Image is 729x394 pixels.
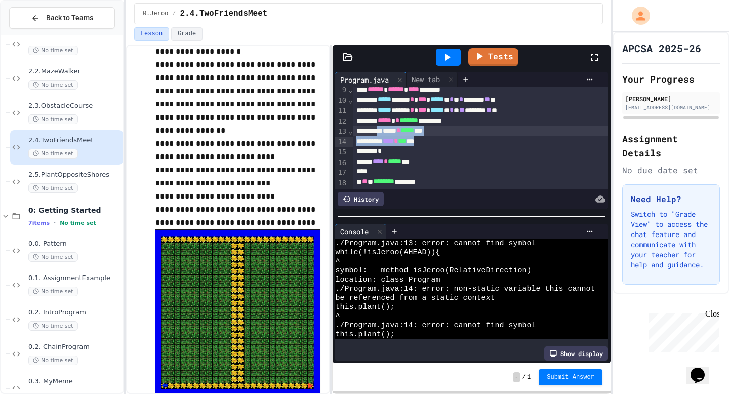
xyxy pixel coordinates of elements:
span: this.plant(); [335,330,394,339]
h2: Your Progress [622,72,720,86]
div: 14 [335,137,348,147]
span: while(!isJeroo(AHEAD)){ [335,248,440,257]
iframe: chat widget [686,353,719,384]
span: No time set [28,114,78,124]
span: Back to Teams [46,13,93,23]
span: • [54,219,56,227]
div: 11 [335,106,348,116]
div: Chat with us now!Close [4,4,70,64]
span: No time set [28,287,78,296]
span: Fold line [348,188,353,196]
span: ^ [335,257,340,266]
span: 2.3.ObstacleCourse [28,102,121,110]
span: location: class Program [335,275,440,285]
span: ./Program.java:14: error: cannot find symbol [335,321,536,330]
span: Fold line [348,96,353,104]
span: No time set [28,80,78,90]
span: - [513,372,520,382]
div: 18 [335,178,348,188]
h2: Assignment Details [622,132,720,160]
div: Console [335,226,374,237]
div: 12 [335,116,348,127]
span: 1 [527,373,531,381]
div: No due date set [622,164,720,176]
span: / [172,10,176,18]
span: 2.4.TwoFriendsMeet [180,8,268,20]
span: 0.2. IntroProgram [28,308,121,317]
div: Program.java [335,74,394,85]
div: [EMAIL_ADDRESS][DOMAIN_NAME] [625,104,717,111]
span: 2.2.MazeWalker [28,67,121,76]
span: ./Program.java:13: error: cannot find symbol [335,239,536,248]
span: symbol: method isJeroo(RelativeDirection) [335,266,531,275]
div: Console [335,224,386,239]
span: be referenced from a static context [335,294,495,303]
span: ./Program.java:14: error: non-static variable this cannot [335,285,595,294]
div: 16 [335,158,348,168]
iframe: chat widget [645,309,719,352]
a: Tests [468,48,518,66]
div: 17 [335,168,348,178]
span: No time set [28,321,78,331]
h1: APCSA 2025-26 [622,41,701,55]
div: New tab [407,74,445,85]
span: 0.0. Pattern [28,240,121,248]
div: 15 [335,147,348,157]
span: No time set [28,356,78,365]
span: 0.3. MyMeme [28,377,121,386]
button: Submit Answer [539,369,602,385]
p: Switch to "Grade View" to access the chat feature and communicate with your teacher for help and ... [631,209,711,270]
span: 2.4.TwoFriendsMeet [28,136,121,145]
span: ^ [335,312,340,321]
button: Back to Teams [9,7,115,29]
span: / [522,373,526,381]
span: this.plant(); [335,303,394,312]
div: 9 [335,85,348,95]
span: 7 items [28,220,50,226]
div: My Account [621,4,653,27]
span: No time set [60,220,96,226]
div: 19 [335,188,348,198]
span: No time set [28,149,78,159]
span: No time set [28,252,78,262]
span: No time set [28,183,78,193]
span: 0.Jeroo [143,10,168,18]
span: Fold line [348,127,353,135]
span: 0.2. ChainProgram [28,343,121,351]
span: Fold line [348,86,353,94]
span: 0: Getting Started [28,206,121,215]
div: Show display [544,346,608,361]
div: History [338,192,384,206]
div: [PERSON_NAME] [625,94,717,103]
div: 13 [335,127,348,137]
span: 0.1. AssignmentExample [28,274,121,283]
button: Lesson [134,27,169,41]
button: Grade [171,27,202,41]
span: No time set [28,46,78,55]
span: 2.5.PlantOppositeShores [28,171,121,179]
div: Program.java [335,72,407,87]
h3: Need Help? [631,193,711,205]
div: New tab [407,72,458,87]
span: Submit Answer [547,373,594,381]
div: 10 [335,96,348,106]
